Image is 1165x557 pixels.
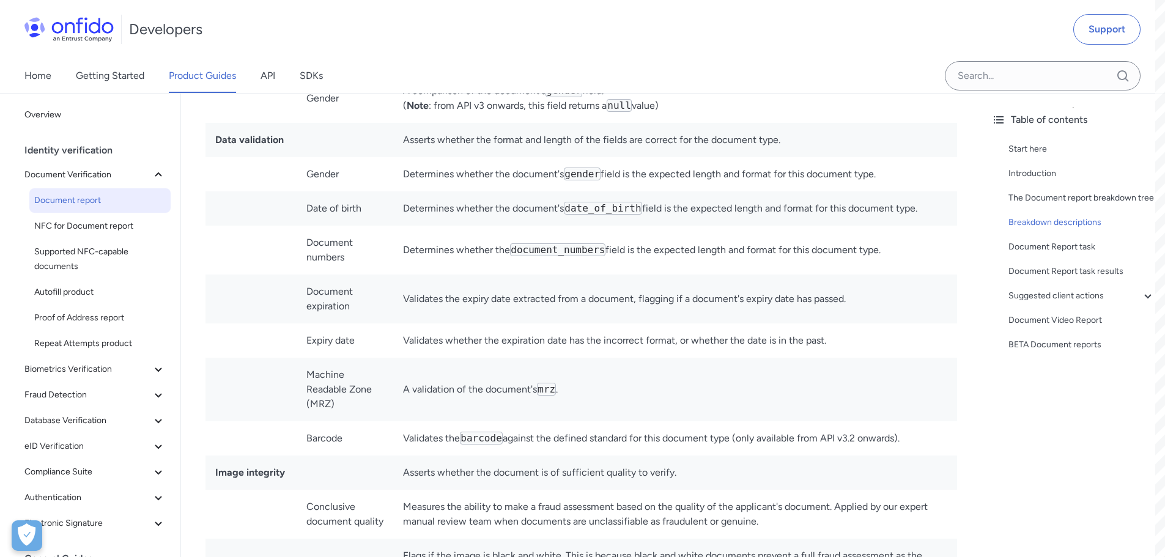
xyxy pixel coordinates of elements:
[1008,215,1155,230] a: Breakdown descriptions
[393,358,957,421] td: A validation of the document's .
[169,59,236,93] a: Product Guides
[12,520,42,551] div: Cookie Preferences
[607,99,632,112] code: null
[24,138,176,163] div: Identity verification
[20,408,171,433] button: Database Verification
[24,108,166,122] span: Overview
[29,214,171,238] a: NFC for Document report
[34,219,166,234] span: NFC for Document report
[29,280,171,304] a: Autofill product
[24,168,151,182] span: Document Verification
[297,358,394,421] td: Machine Readable Zone (MRZ)
[24,516,151,531] span: Electronic Signature
[1008,338,1155,352] a: BETA Document reports
[393,191,957,226] td: Determines whether the document's field is the expected length and format for this document type.
[215,134,284,146] strong: Data validation
[1008,166,1155,181] a: Introduction
[76,59,144,93] a: Getting Started
[34,311,166,325] span: Proof of Address report
[29,306,171,330] a: Proof of Address report
[34,285,166,300] span: Autofill product
[12,520,42,551] button: Open Preferences
[24,17,114,42] img: Onfido Logo
[393,275,957,323] td: Validates the expiry date extracted from a document, flagging if a document's expiry date has pas...
[510,243,605,256] code: document_numbers
[546,84,582,97] code: gender
[34,336,166,351] span: Repeat Attempts product
[20,357,171,382] button: Biometrics Verification
[24,490,151,505] span: Authentication
[991,113,1155,127] div: Table of contents
[1008,313,1155,328] a: Document Video Report
[460,432,502,444] code: barcode
[129,20,202,39] h1: Developers
[29,188,171,213] a: Document report
[29,240,171,279] a: Supported NFC-capable documents
[34,245,166,274] span: Supported NFC-capable documents
[1008,142,1155,157] a: Start here
[393,123,957,157] td: Asserts whether the format and length of the fields are correct for the document type.
[20,163,171,187] button: Document Verification
[300,59,323,93] a: SDKs
[1008,264,1155,279] a: Document Report task results
[297,191,394,226] td: Date of birth
[297,323,394,358] td: Expiry date
[20,511,171,536] button: Electronic Signature
[297,226,394,275] td: Document numbers
[1008,289,1155,303] a: Suggested client actions
[393,456,957,490] td: Asserts whether the document is of sufficient quality to verify.
[393,421,957,456] td: Validates the against the defined standard for this document type (only available from API v3.2 o...
[20,485,171,510] button: Authentication
[24,59,51,93] a: Home
[297,74,394,123] td: Gender
[393,74,957,123] td: A comparison of the document's field. ( : from API v3 onwards, this field returns a value)
[297,490,394,539] td: Conclusive document quality
[215,467,285,478] strong: Image integrity
[24,413,151,428] span: Database Verification
[564,202,642,215] code: date_of_birth
[297,421,394,456] td: Barcode
[945,61,1141,90] input: Onfido search input field
[261,59,275,93] a: API
[24,439,151,454] span: eID Verification
[1008,240,1155,254] a: Document Report task
[24,465,151,479] span: Compliance Suite
[29,331,171,356] a: Repeat Attempts product
[393,226,957,275] td: Determines whether the field is the expected length and format for this document type.
[407,100,429,111] strong: Note
[20,434,171,459] button: eID Verification
[537,383,556,396] code: mrz
[393,157,957,191] td: Determines whether the document's field is the expected length and format for this document type.
[24,388,151,402] span: Fraud Detection
[1073,14,1141,45] a: Support
[564,168,601,180] code: gender
[393,490,957,539] td: Measures the ability to make a fraud assessment based on the quality of the applicant's document....
[297,157,394,191] td: Gender
[393,323,957,358] td: Validates whether the expiration date has the incorrect format, or whether the date is in the past.
[24,362,151,377] span: Biometrics Verification
[34,193,166,208] span: Document report
[20,383,171,407] button: Fraud Detection
[20,460,171,484] button: Compliance Suite
[297,275,394,323] td: Document expiration
[20,103,171,127] a: Overview
[1008,191,1155,205] a: The Document report breakdown tree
